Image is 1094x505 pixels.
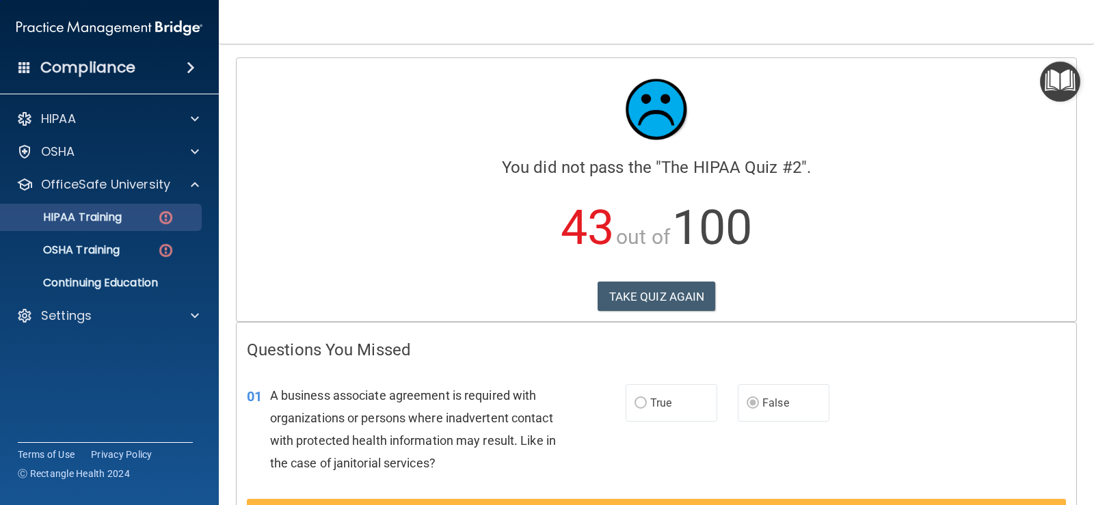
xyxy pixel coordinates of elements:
[615,68,697,150] img: sad_face.ecc698e2.jpg
[1040,62,1080,102] button: Open Resource Center
[16,14,202,42] img: PMB logo
[270,388,556,471] span: A business associate agreement is required with organizations or persons where inadvertent contac...
[1026,411,1078,463] iframe: Drift Widget Chat Controller
[40,58,135,77] h4: Compliance
[616,225,670,249] span: out of
[672,200,752,256] span: 100
[9,243,120,257] p: OSHA Training
[247,341,1066,359] h4: Questions You Missed
[661,158,801,177] span: The HIPAA Quiz #2
[41,308,92,324] p: Settings
[762,396,789,409] span: False
[9,276,196,290] p: Continuing Education
[650,396,671,409] span: True
[247,159,1066,176] h4: You did not pass the " ".
[41,176,170,193] p: OfficeSafe University
[9,210,122,224] p: HIPAA Training
[41,111,76,127] p: HIPAA
[157,242,174,259] img: danger-circle.6113f641.png
[91,448,152,461] a: Privacy Policy
[561,200,614,256] span: 43
[747,398,759,409] input: False
[41,144,75,160] p: OSHA
[18,467,130,480] span: Ⓒ Rectangle Health 2024
[157,209,174,226] img: danger-circle.6113f641.png
[16,308,199,324] a: Settings
[635,398,647,409] input: True
[598,282,716,312] button: TAKE QUIZ AGAIN
[16,176,199,193] a: OfficeSafe University
[247,388,262,405] span: 01
[18,448,75,461] a: Terms of Use
[16,144,199,160] a: OSHA
[16,111,199,127] a: HIPAA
